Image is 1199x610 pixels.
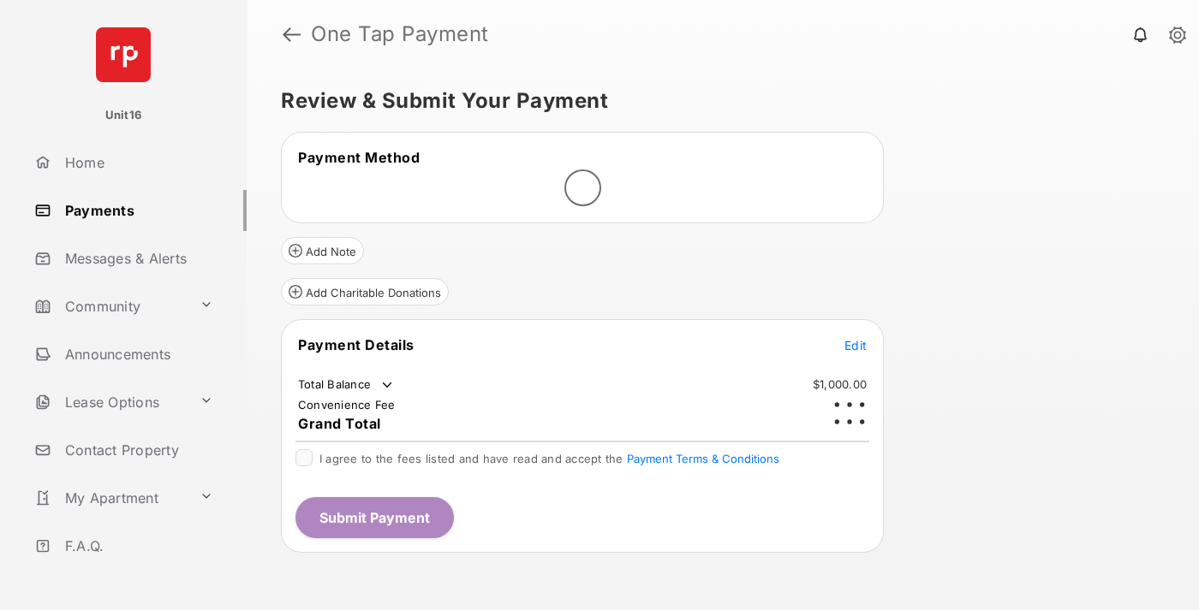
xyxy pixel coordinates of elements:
[27,525,247,566] a: F.A.Q.
[27,429,247,471] a: Contact Property
[27,190,247,231] a: Payments
[281,237,364,264] button: Add Note
[844,338,867,352] span: Edit
[298,415,381,432] span: Grand Total
[27,334,247,375] a: Announcements
[281,278,449,305] button: Add Charitable Donations
[298,149,420,166] span: Payment Method
[105,107,142,124] p: Unit16
[27,142,247,183] a: Home
[27,238,247,279] a: Messages & Alerts
[297,376,396,394] td: Total Balance
[297,397,397,412] td: Convenience Fee
[27,477,193,518] a: My Apartment
[812,376,868,392] td: $1,000.00
[295,497,454,538] button: Submit Payment
[311,24,489,44] strong: One Tap Payment
[27,382,193,423] a: Lease Options
[319,452,779,465] span: I agree to the fees listed and have read and accept the
[844,336,867,353] button: Edit
[298,336,415,353] span: Payment Details
[281,91,1151,111] h5: Review & Submit Your Payment
[27,286,193,327] a: Community
[96,27,151,82] img: svg+xml;base64,PHN2ZyB4bWxucz0iaHR0cDovL3d3dy53My5vcmcvMjAwMC9zdmciIHdpZHRoPSI2NCIgaGVpZ2h0PSI2NC...
[627,452,779,465] button: I agree to the fees listed and have read and accept the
